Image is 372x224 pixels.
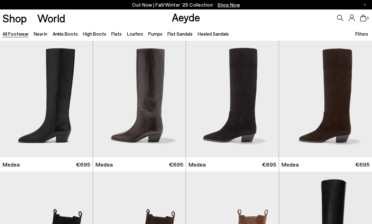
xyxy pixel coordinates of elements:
span: Medea [282,161,299,168]
a: Loafers [127,31,143,37]
a: New In [34,31,47,37]
a: High Boots [83,31,106,37]
span: Medea [3,161,20,168]
a: Medea €695 [93,157,186,172]
span: Medea [189,161,206,168]
span: €695 [76,161,90,168]
a: Flat Sandals [167,31,193,37]
span: €695 [169,161,183,168]
a: Shop [3,13,27,24]
a: Medea €695 [186,157,279,172]
a: All Footwear [3,31,29,37]
span: €695 [355,161,369,168]
a: Pumps [148,31,162,37]
a: Aeyde [172,10,200,24]
span: Medea [96,161,113,168]
a: 0 [360,15,366,21]
a: World [37,13,65,24]
span: Navigate to /collections/new-in [218,2,240,8]
a: Medea €695 [279,157,372,172]
img: Medea Suede Knee-High Boots [279,41,372,157]
span: €695 [262,161,276,168]
img: Medea Knee-High Boots [93,41,186,157]
p: Out Now | Fall/Winter ‘25 Collection [132,1,240,9]
a: Ankle Boots [53,31,78,37]
img: Medea Suede Knee-High Boots [186,41,279,157]
span: Filters [355,31,368,37]
a: Flats [111,31,122,37]
span: 0 [366,16,369,20]
a: Heeled Sandals [198,31,229,37]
